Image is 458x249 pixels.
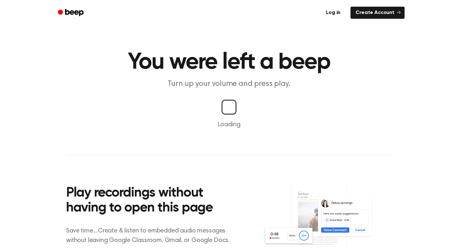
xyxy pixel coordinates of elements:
p: Loading [8,120,450,129]
a: Beep [53,7,89,19]
p: Save time....Create & listen to embedded audio messages without leaving Google Classroom, Gmail, ... [66,226,238,245]
h1: You were left a beep [66,51,392,74]
p: Turn up your volume and press play. [107,79,351,89]
a: Create Account [350,7,405,19]
h2: Play recordings without having to open this page [66,186,238,216]
a: Log in [320,5,347,20]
